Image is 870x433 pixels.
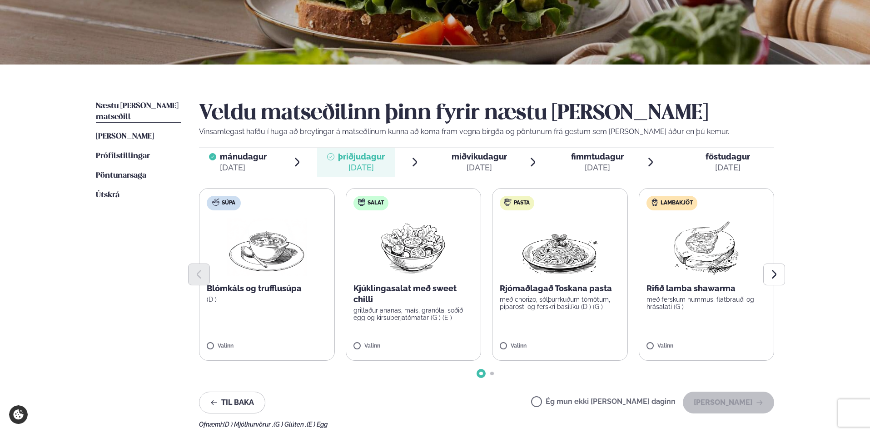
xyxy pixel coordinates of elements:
[199,101,774,126] h2: Veldu matseðilinn þinn fyrir næstu [PERSON_NAME]
[353,307,474,321] p: grillaður ananas, maís, granóla, soðið egg og kirsuberjatómatar (G ) (E )
[373,218,453,276] img: Salad.png
[500,296,620,310] p: með chorizo, sólþurrkuðum tómötum, piparosti og ferskri basilíku (D ) (G )
[207,283,327,294] p: Blómkáls og trufflusúpa
[96,133,154,140] span: [PERSON_NAME]
[706,152,750,161] span: föstudagur
[338,162,385,173] div: [DATE]
[763,264,785,285] button: Next slide
[452,152,507,161] span: miðvikudagur
[571,152,624,161] span: fimmtudagur
[452,162,507,173] div: [DATE]
[96,102,179,121] span: Næstu [PERSON_NAME] matseðill
[661,199,693,207] span: Lambakjöt
[96,190,119,201] a: Útskrá
[683,392,774,413] button: [PERSON_NAME]
[207,296,327,303] p: (D )
[571,162,624,173] div: [DATE]
[368,199,384,207] span: Salat
[199,392,265,413] button: Til baka
[273,421,307,428] span: (G ) Glúten ,
[651,199,658,206] img: Lamb.svg
[514,199,530,207] span: Pasta
[490,372,494,375] span: Go to slide 2
[96,172,146,179] span: Pöntunarsaga
[199,421,774,428] div: Ofnæmi:
[199,126,774,137] p: Vinsamlegast hafðu í huga að breytingar á matseðlinum kunna að koma fram vegna birgða og pöntunum...
[500,283,620,294] p: Rjómaðlagað Toskana pasta
[666,218,746,276] img: Lamb-Meat.png
[96,191,119,199] span: Útskrá
[227,218,307,276] img: Soup.png
[353,283,474,305] p: Kjúklingasalat með sweet chilli
[96,151,150,162] a: Prófílstillingar
[96,170,146,181] a: Pöntunarsaga
[96,152,150,160] span: Prófílstillingar
[223,421,273,428] span: (D ) Mjólkurvörur ,
[479,372,483,375] span: Go to slide 1
[504,199,512,206] img: pasta.svg
[96,131,154,142] a: [PERSON_NAME]
[220,162,267,173] div: [DATE]
[646,296,767,310] p: með ferskum hummus, flatbrauði og hrásalati (G )
[338,152,385,161] span: þriðjudagur
[646,283,767,294] p: Rifið lamba shawarma
[307,421,328,428] span: (E ) Egg
[212,199,219,206] img: soup.svg
[96,101,181,123] a: Næstu [PERSON_NAME] matseðill
[520,218,600,276] img: Spagetti.png
[188,264,210,285] button: Previous slide
[9,405,28,424] a: Cookie settings
[222,199,235,207] span: Súpa
[706,162,750,173] div: [DATE]
[220,152,267,161] span: mánudagur
[358,199,365,206] img: salad.svg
